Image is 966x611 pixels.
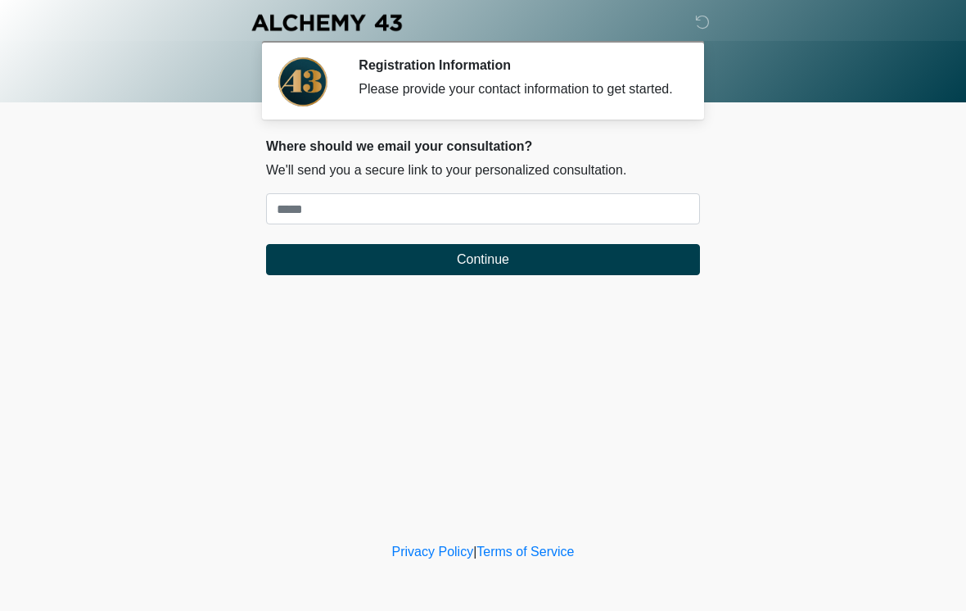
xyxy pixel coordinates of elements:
button: Continue [266,244,700,275]
img: Agent Avatar [278,57,327,106]
a: Privacy Policy [392,545,474,559]
a: | [473,545,476,559]
h2: Registration Information [359,57,675,73]
img: Alchemy 43 Logo [250,12,404,33]
h2: Where should we email your consultation? [266,138,700,154]
div: Please provide your contact information to get started. [359,79,675,99]
a: Terms of Service [476,545,574,559]
p: We'll send you a secure link to your personalized consultation. [266,161,700,180]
